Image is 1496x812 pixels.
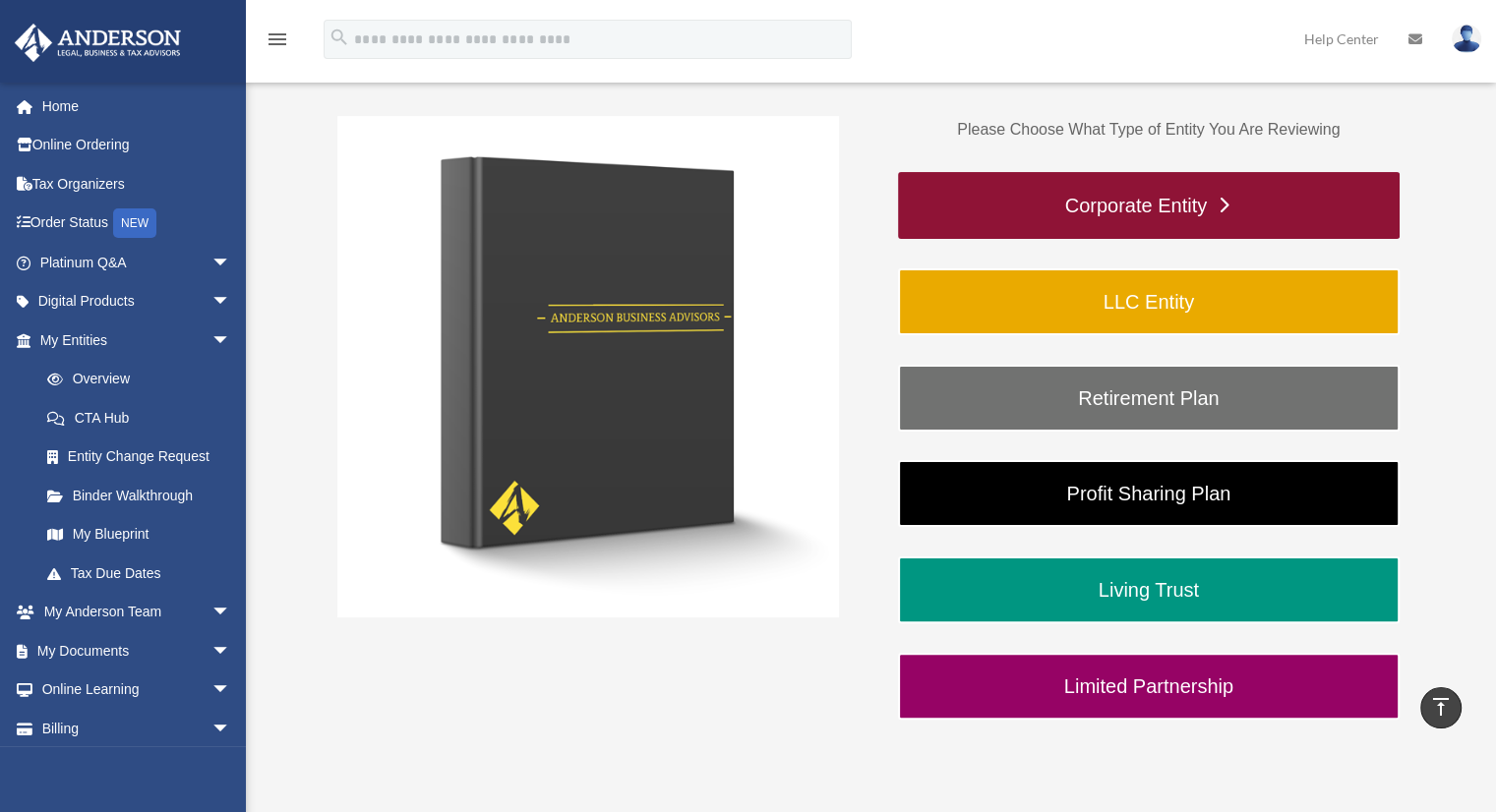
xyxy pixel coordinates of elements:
span: arrow_drop_down [211,320,251,361]
a: Limited Partnership [898,653,1400,720]
i: vertical_align_top [1429,695,1453,719]
a: Tax Due Dates [28,553,261,593]
a: Home [14,87,261,126]
a: Platinum Q&Aarrow_drop_down [14,243,261,282]
a: Binder Walkthrough [28,476,251,515]
a: Corporate Entity [898,172,1400,239]
a: menu [266,34,289,51]
a: My Documentsarrow_drop_down [14,631,261,670]
i: menu [266,28,289,51]
a: Retirement Plan [898,365,1400,432]
a: LLC Entity [898,268,1400,335]
a: Overview [28,360,261,399]
a: Tax Organizers [14,164,261,203]
a: My Anderson Teamarrow_drop_down [14,593,261,632]
a: Online Learningarrow_drop_down [14,670,261,710]
i: search [329,27,350,48]
a: Living Trust [898,556,1400,623]
img: User Pic [1452,25,1481,53]
a: vertical_align_top [1420,687,1462,728]
a: Digital Productsarrow_drop_down [14,282,261,321]
a: Entity Change Request [28,437,261,477]
a: Billingarrow_drop_down [14,709,261,748]
span: arrow_drop_down [211,670,251,711]
span: arrow_drop_down [211,631,251,671]
div: NEW [113,208,156,238]
p: Please Choose What Type of Entity You Are Reviewing [898,116,1400,144]
a: Online Ordering [14,126,261,165]
a: My Entitiesarrow_drop_down [14,320,261,360]
span: arrow_drop_down [211,709,251,749]
a: Order StatusNEW [14,203,261,244]
span: arrow_drop_down [211,243,251,283]
a: My Blueprint [28,515,261,554]
span: arrow_drop_down [211,593,251,633]
span: arrow_drop_down [211,282,251,322]
a: Profit Sharing Plan [898,460,1400,527]
a: CTA Hub [28,398,261,437]
img: Anderson Advisors Platinum Portal [9,24,187,62]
